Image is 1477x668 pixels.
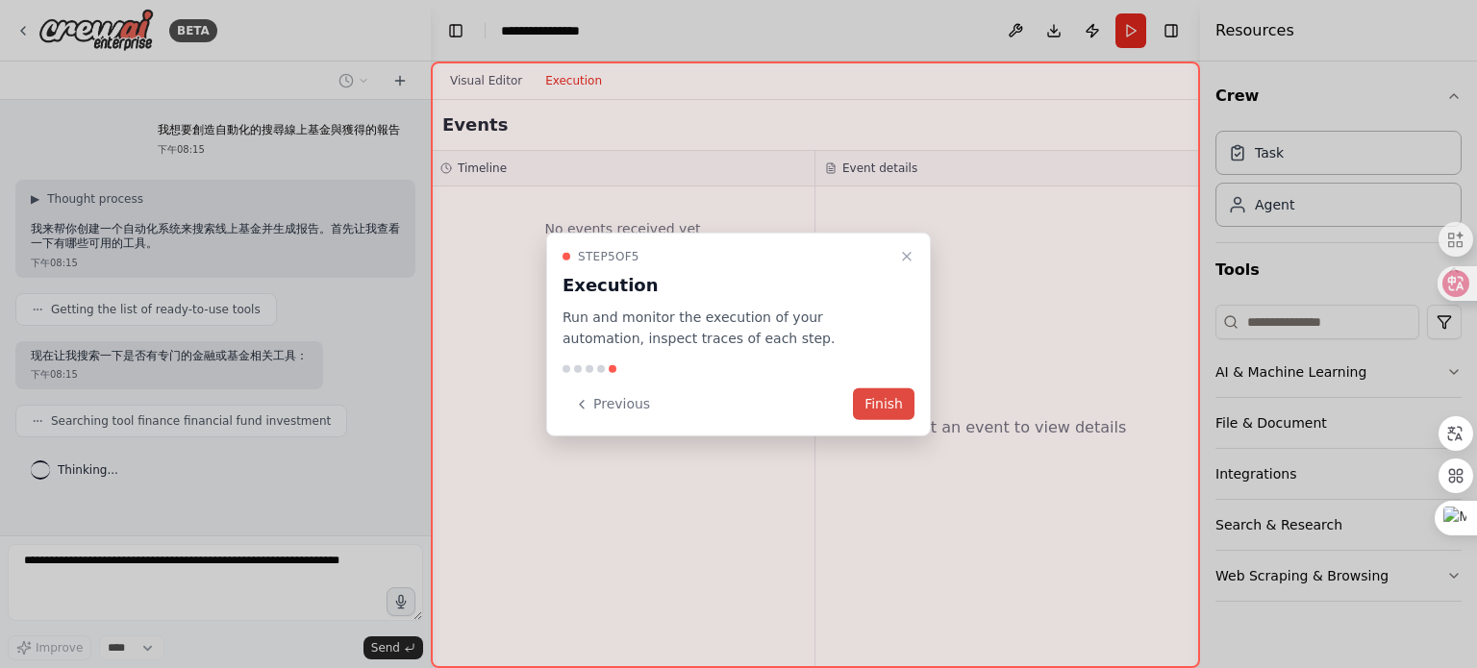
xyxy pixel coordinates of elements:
p: Run and monitor the execution of your automation, inspect traces of each step. [563,306,891,350]
button: Hide left sidebar [442,17,469,44]
button: Previous [563,388,662,420]
button: Finish [853,388,914,420]
h3: Execution [563,271,891,298]
span: Step 5 of 5 [578,248,639,263]
button: Close walkthrough [895,244,918,267]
